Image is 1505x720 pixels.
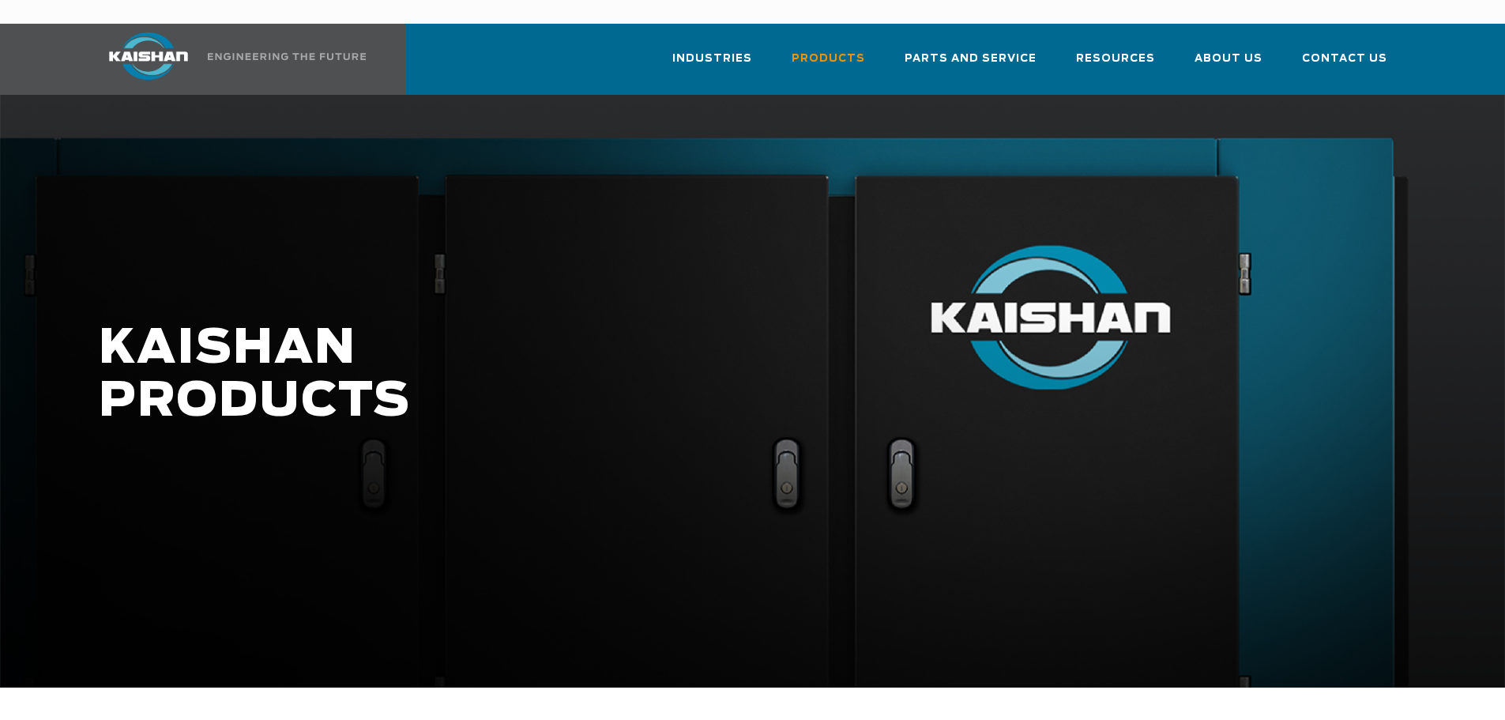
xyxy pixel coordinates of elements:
[89,24,369,95] a: Kaishan USA
[208,53,366,60] img: Engineering the future
[672,50,752,68] span: Industries
[1195,38,1262,92] a: About Us
[905,38,1037,92] a: Parts and Service
[1076,50,1155,68] span: Resources
[1195,50,1262,68] span: About Us
[1302,38,1387,92] a: Contact Us
[1076,38,1155,92] a: Resources
[792,50,865,68] span: Products
[672,38,752,92] a: Industries
[89,32,208,80] img: kaishan logo
[99,322,1186,428] h1: KAISHAN PRODUCTS
[1302,50,1387,68] span: Contact Us
[905,50,1037,68] span: Parts and Service
[792,38,865,92] a: Products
